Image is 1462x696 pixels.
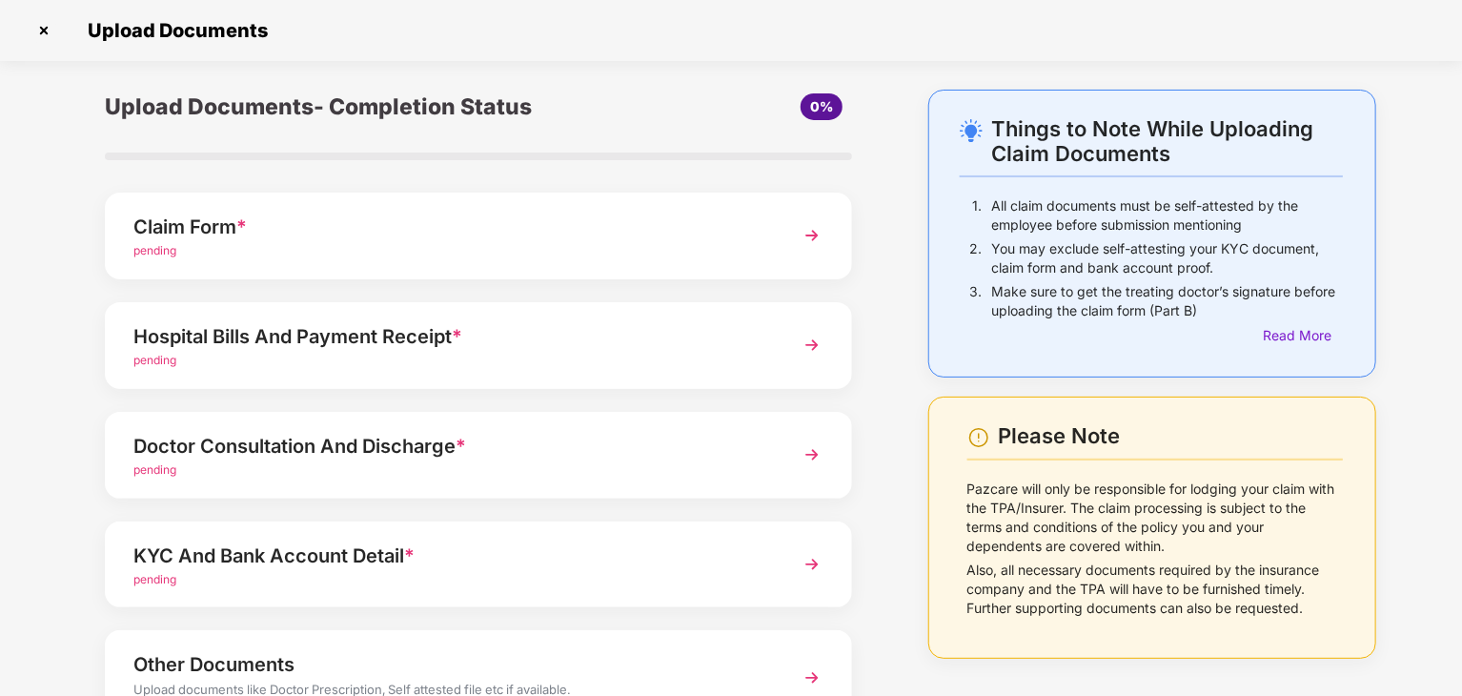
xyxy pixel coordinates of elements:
img: svg+xml;base64,PHN2ZyBpZD0iTmV4dCIgeG1sbnM9Imh0dHA6Ly93d3cudzMub3JnLzIwMDAvc3ZnIiB3aWR0aD0iMzYiIG... [795,438,829,472]
span: pending [133,353,176,367]
div: Doctor Consultation And Discharge [133,431,765,461]
img: svg+xml;base64,PHN2ZyBpZD0iTmV4dCIgeG1sbnM9Imh0dHA6Ly93d3cudzMub3JnLzIwMDAvc3ZnIiB3aWR0aD0iMzYiIG... [795,218,829,253]
img: svg+xml;base64,PHN2ZyBpZD0iTmV4dCIgeG1sbnM9Imh0dHA6Ly93d3cudzMub3JnLzIwMDAvc3ZnIiB3aWR0aD0iMzYiIG... [795,661,829,695]
div: Hospital Bills And Payment Receipt [133,321,765,352]
span: pending [133,243,176,257]
p: 2. [969,239,982,277]
div: Things to Note While Uploading Claim Documents [991,116,1343,166]
p: Also, all necessary documents required by the insurance company and the TPA will have to be furni... [967,561,1343,618]
p: You may exclude self-attesting your KYC document, claim form and bank account proof. [991,239,1343,277]
div: Please Note [999,423,1343,449]
div: Other Documents [133,649,765,680]
span: Upload Documents [69,19,277,42]
p: Make sure to get the treating doctor’s signature before uploading the claim form (Part B) [991,282,1343,320]
div: Read More [1263,325,1343,346]
img: svg+xml;base64,PHN2ZyBpZD0iTmV4dCIgeG1sbnM9Imh0dHA6Ly93d3cudzMub3JnLzIwMDAvc3ZnIiB3aWR0aD0iMzYiIG... [795,328,829,362]
div: KYC And Bank Account Detail [133,541,765,571]
img: svg+xml;base64,PHN2ZyBpZD0iTmV4dCIgeG1sbnM9Imh0dHA6Ly93d3cudzMub3JnLzIwMDAvc3ZnIiB3aWR0aD0iMzYiIG... [795,547,829,582]
div: Claim Form [133,212,765,242]
span: pending [133,572,176,586]
img: svg+xml;base64,PHN2ZyB4bWxucz0iaHR0cDovL3d3dy53My5vcmcvMjAwMC9zdmciIHdpZHRoPSIyNC4wOTMiIGhlaWdodD... [960,119,983,142]
p: All claim documents must be self-attested by the employee before submission mentioning [991,196,1343,235]
p: Pazcare will only be responsible for lodging your claim with the TPA/Insurer. The claim processin... [967,480,1343,556]
span: 0% [810,98,833,114]
span: pending [133,462,176,477]
img: svg+xml;base64,PHN2ZyBpZD0iV2FybmluZ18tXzI0eDI0IiBkYXRhLW5hbWU9Ildhcm5pbmcgLSAyNHgyNCIgeG1sbnM9Im... [967,426,990,449]
div: Upload Documents- Completion Status [105,90,602,124]
img: svg+xml;base64,PHN2ZyBpZD0iQ3Jvc3MtMzJ4MzIiIHhtbG5zPSJodHRwOi8vd3d3LnczLm9yZy8yMDAwL3N2ZyIgd2lkdG... [29,15,59,46]
p: 3. [969,282,982,320]
p: 1. [972,196,982,235]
